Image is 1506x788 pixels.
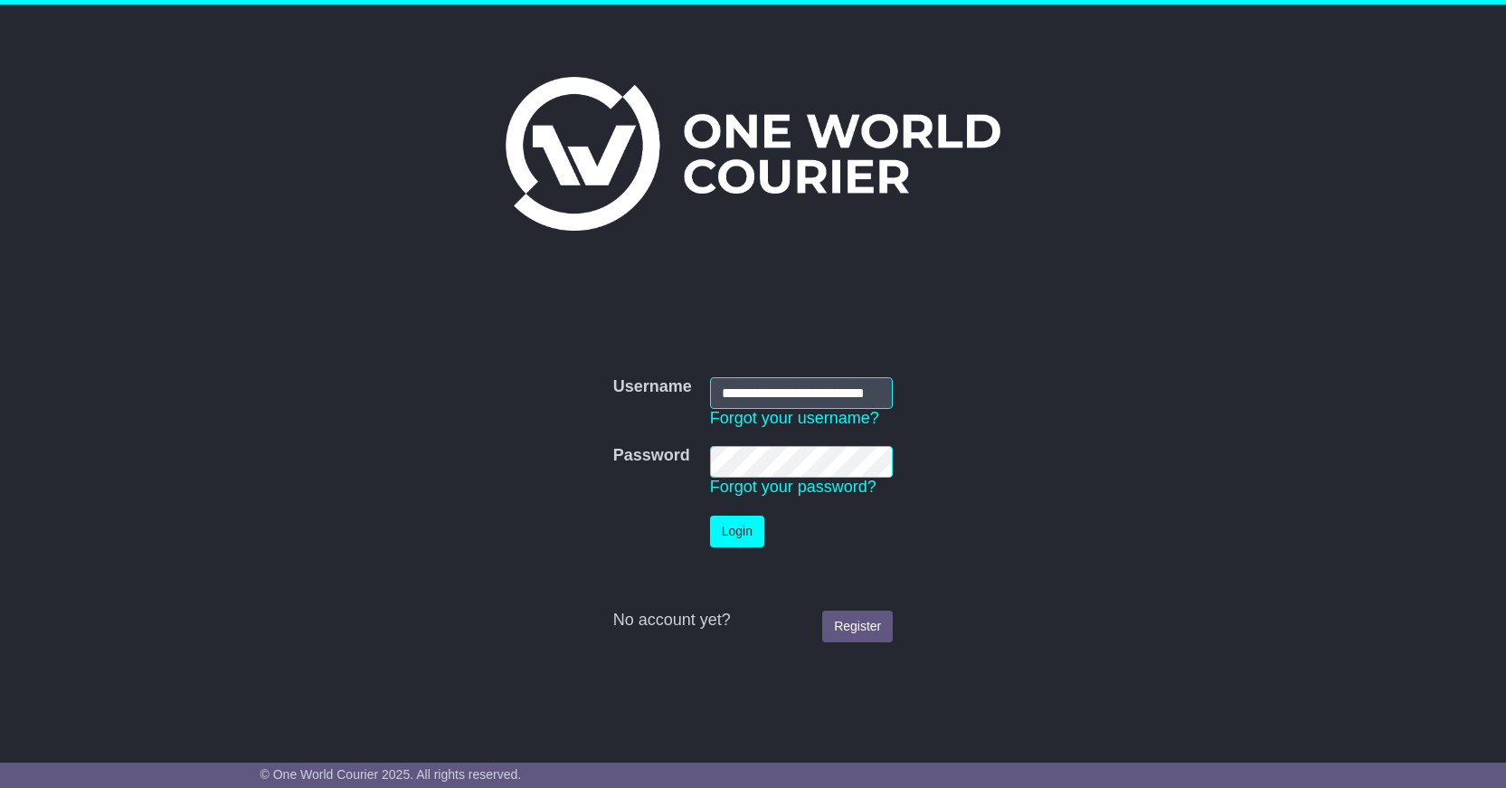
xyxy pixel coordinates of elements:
[710,409,879,427] a: Forgot your username?
[710,478,876,496] a: Forgot your password?
[613,611,894,631] div: No account yet?
[613,446,690,466] label: Password
[260,767,522,782] span: © One World Courier 2025. All rights reserved.
[613,377,692,397] label: Username
[822,611,893,642] a: Register
[710,516,764,547] button: Login
[506,77,999,231] img: One World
